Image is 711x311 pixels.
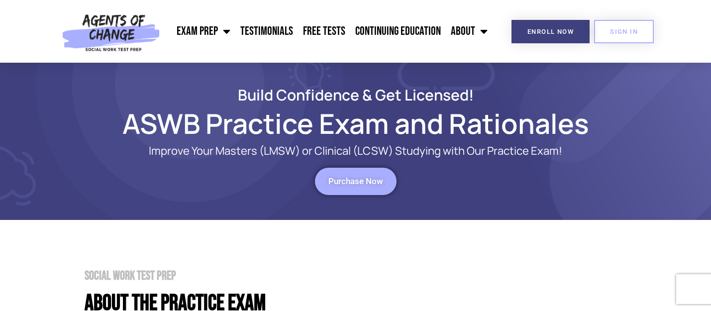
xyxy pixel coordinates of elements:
a: SIGN IN [594,20,654,43]
a: Free Tests [298,19,350,44]
h2: Build Confidence & Get Licensed! [72,88,639,102]
a: Exam Prep [172,19,235,44]
span: Purchase Now [328,177,383,186]
a: Enroll Now [511,20,590,43]
nav: Menu [165,19,493,44]
a: Purchase Now [315,168,397,195]
p: Improve Your Masters (LMSW) or Clinical (LCSW) Studying with Our Practice Exam! [112,145,600,157]
a: Testimonials [235,19,298,44]
h2: Social Work Test Prep [85,270,498,282]
span: Enroll Now [527,28,574,35]
a: Continuing Education [350,19,446,44]
a: About [446,19,493,44]
span: SIGN IN [610,28,638,35]
h1: ASWB Practice Exam and Rationales [72,112,639,135]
